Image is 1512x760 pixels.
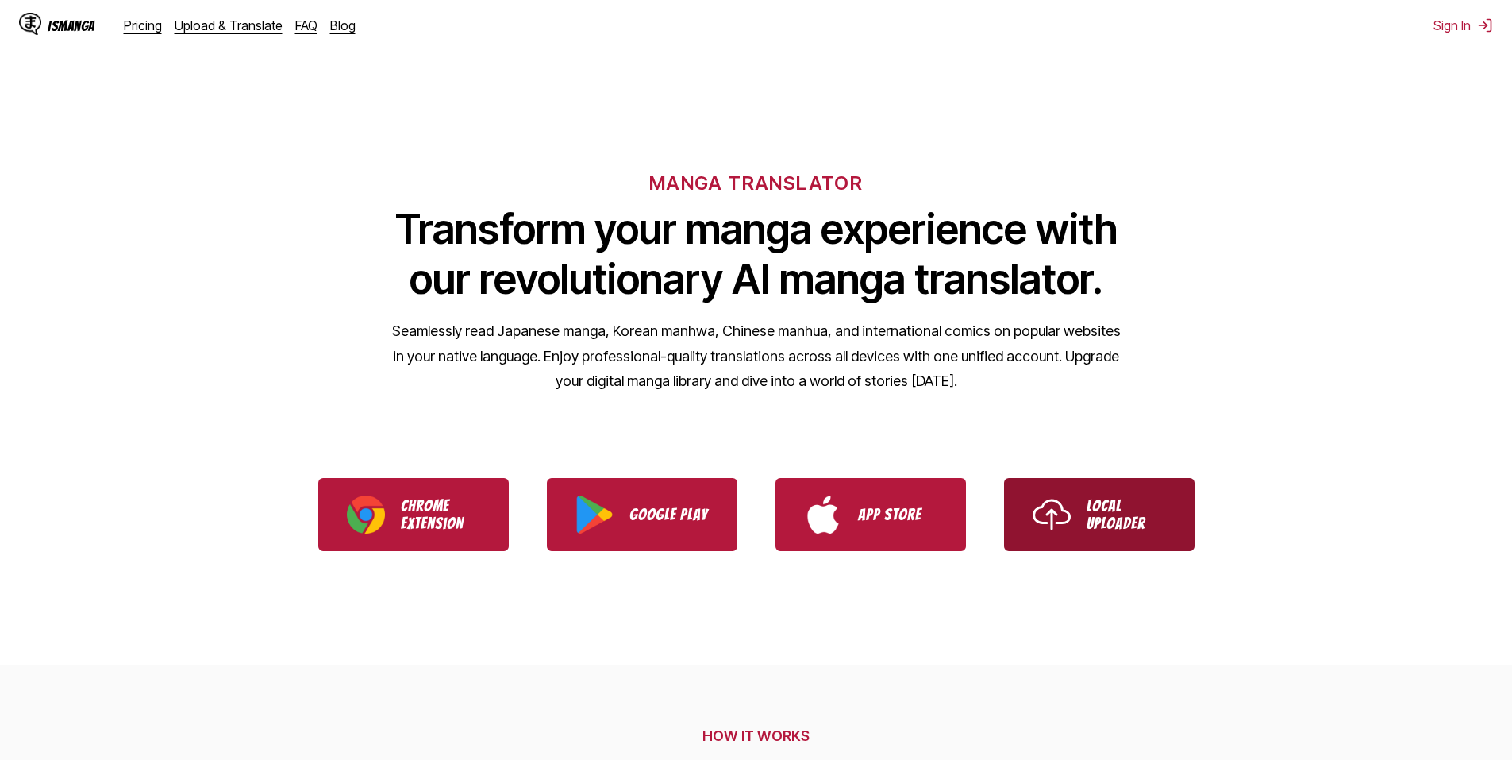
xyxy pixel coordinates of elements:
[1033,496,1071,534] img: Upload icon
[330,17,356,33] a: Blog
[175,17,283,33] a: Upload & Translate
[48,18,95,33] div: IsManga
[804,496,842,534] img: App Store logo
[1004,478,1195,551] a: Use IsManga Local Uploader
[575,496,614,534] img: Google Play logo
[1087,497,1166,532] p: Local Uploader
[858,506,937,523] p: App Store
[19,13,41,35] img: IsManga Logo
[295,17,317,33] a: FAQ
[775,478,966,551] a: Download IsManga from App Store
[318,478,509,551] a: Download IsManga Chrome Extension
[391,318,1121,394] p: Seamlessly read Japanese manga, Korean manhwa, Chinese manhua, and international comics on popula...
[1433,17,1493,33] button: Sign In
[391,204,1121,304] h1: Transform your manga experience with our revolutionary AI manga translator.
[547,478,737,551] a: Download IsManga from Google Play
[629,506,709,523] p: Google Play
[1477,17,1493,33] img: Sign out
[649,172,863,195] h6: MANGA TRANSLATOR
[401,497,480,532] p: Chrome Extension
[19,13,124,38] a: IsManga LogoIsManga
[347,496,385,534] img: Chrome logo
[279,727,1233,744] h2: HOW IT WORKS
[124,17,162,33] a: Pricing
